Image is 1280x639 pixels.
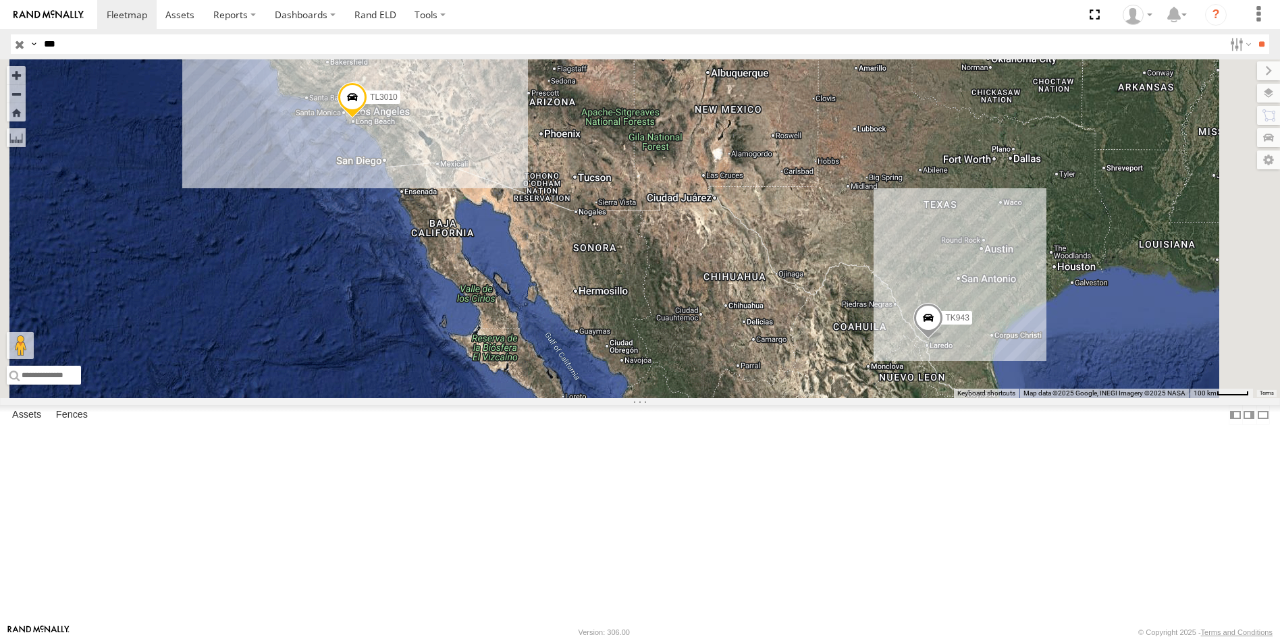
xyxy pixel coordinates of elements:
span: TK943 [946,313,969,323]
a: Terms and Conditions [1201,628,1273,636]
button: Keyboard shortcuts [957,389,1015,398]
a: Visit our Website [7,626,70,639]
button: Map Scale: 100 km per 44 pixels [1190,389,1253,398]
label: Map Settings [1257,150,1280,169]
span: Map data ©2025 Google, INEGI Imagery ©2025 NASA [1023,389,1185,397]
span: 100 km [1194,389,1217,397]
label: Search Query [28,34,39,54]
span: TL3010 [370,92,398,102]
button: Drag Pegman onto the map to open Street View [7,332,34,359]
label: Assets [5,406,48,424]
div: Norma Casillas [1118,5,1157,25]
div: © Copyright 2025 - [1138,628,1273,636]
label: Dock Summary Table to the Left [1229,405,1242,424]
label: Measure [7,128,26,147]
img: rand-logo.svg [14,10,84,20]
i: ? [1205,4,1227,26]
button: Zoom in [7,66,26,84]
button: Zoom out [7,84,26,103]
div: Version: 306.00 [579,628,630,636]
button: Zoom Home [7,103,26,121]
label: Hide Summary Table [1256,405,1270,424]
label: Dock Summary Table to the Right [1242,405,1256,424]
a: Terms [1260,391,1274,396]
label: Fences [49,406,95,424]
label: Search Filter Options [1225,34,1254,54]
